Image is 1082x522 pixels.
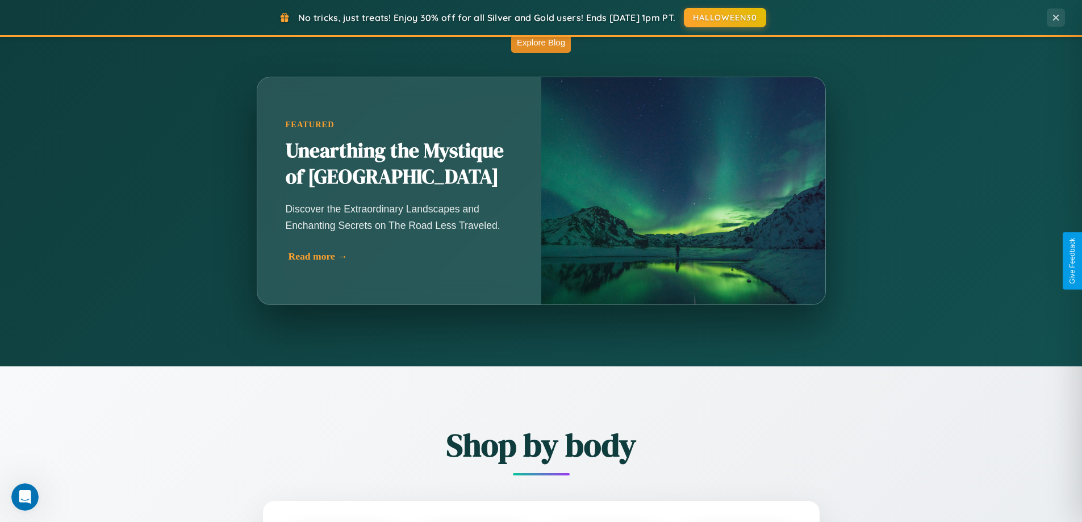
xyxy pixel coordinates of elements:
[200,423,882,467] h2: Shop by body
[684,8,766,27] button: HALLOWEEN30
[1068,238,1076,284] div: Give Feedback
[286,138,513,190] h2: Unearthing the Mystique of [GEOGRAPHIC_DATA]
[11,483,39,511] iframe: Intercom live chat
[511,32,571,53] button: Explore Blog
[298,12,675,23] span: No tricks, just treats! Enjoy 30% off for all Silver and Gold users! Ends [DATE] 1pm PT.
[286,120,513,130] div: Featured
[286,201,513,233] p: Discover the Extraordinary Landscapes and Enchanting Secrets on The Road Less Traveled.
[289,250,516,262] div: Read more →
